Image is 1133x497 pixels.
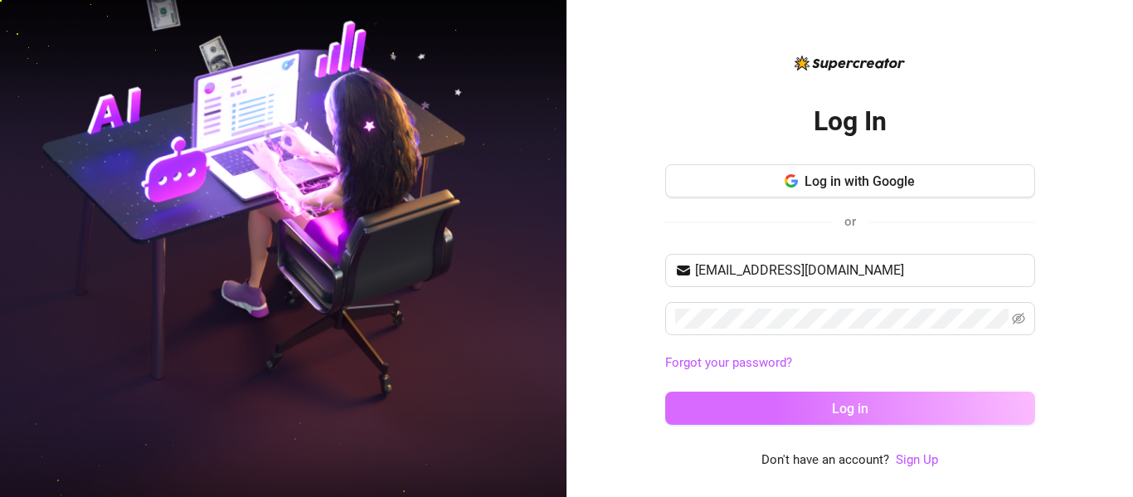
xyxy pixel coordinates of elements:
[665,353,1035,373] a: Forgot your password?
[665,392,1035,425] button: Log in
[832,401,868,417] span: Log in
[814,105,887,139] h2: Log In
[805,173,915,189] span: Log in with Google
[896,451,938,470] a: Sign Up
[665,164,1035,197] button: Log in with Google
[844,214,856,229] span: or
[665,355,792,370] a: Forgot your password?
[1012,312,1025,325] span: eye-invisible
[761,451,889,470] span: Don't have an account?
[896,452,938,467] a: Sign Up
[795,56,905,71] img: logo-BBDzfeDw.svg
[695,261,1025,280] input: Your email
